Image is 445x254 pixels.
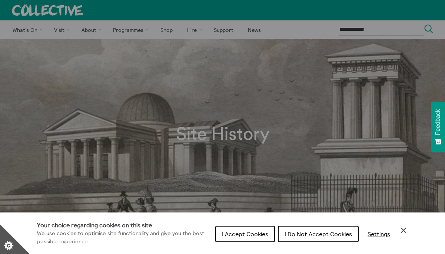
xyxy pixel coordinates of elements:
p: We use cookies to optimise site functionality and give you the best possible experience. [37,230,209,245]
button: Feedback - Show survey [431,102,445,152]
button: Close Cookie Control [399,226,408,235]
span: I Accept Cookies [222,230,268,238]
span: Settings [368,230,390,238]
button: Settings [362,227,396,241]
span: I Do Not Accept Cookies [285,230,352,238]
button: I Do Not Accept Cookies [278,226,359,242]
button: I Accept Cookies [215,226,275,242]
span: Feedback [435,109,441,135]
h1: Your choice regarding cookies on this site [37,221,209,230]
